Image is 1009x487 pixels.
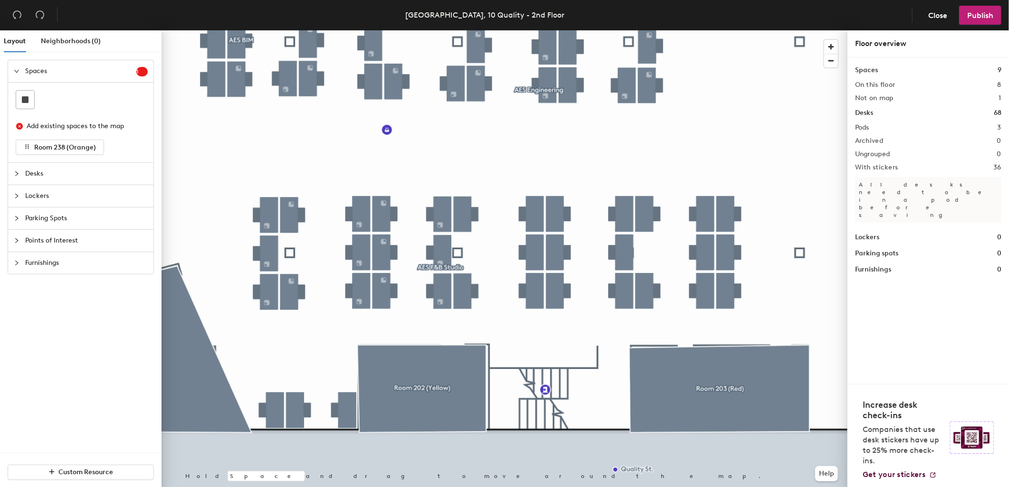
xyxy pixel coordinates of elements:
[997,150,1001,158] h2: 0
[14,215,19,221] span: collapsed
[967,11,993,20] span: Publish
[855,137,883,145] h2: Archived
[8,465,154,480] button: Custom Resource
[994,108,1001,118] h1: 68
[30,6,49,25] button: Redo (⌘ + ⇧ + Z)
[14,260,19,266] span: collapsed
[25,207,148,229] span: Parking Spots
[997,248,1001,259] h1: 0
[997,232,1001,243] h1: 0
[855,65,878,75] h1: Spaces
[855,177,1001,223] p: All desks need to be in a pod before saving
[998,124,1001,131] h2: 3
[855,124,869,131] h2: Pods
[855,150,890,158] h2: Ungrouped
[14,68,19,74] span: expanded
[863,400,944,421] h4: Increase desk check-ins
[16,140,104,155] button: Room 238 (Orange)
[863,424,944,466] p: Companies that use desk stickers have up to 25% more check-ins.
[855,248,898,259] h1: Parking spots
[998,65,1001,75] h1: 9
[855,232,879,243] h1: Lockers
[41,37,101,45] span: Neighborhoods (0)
[855,164,898,171] h2: With stickers
[25,230,148,252] span: Points of Interest
[16,123,23,130] span: close-circle
[997,137,1001,145] h2: 0
[815,466,838,481] button: Help
[14,171,19,177] span: collapsed
[855,94,894,102] h2: Not on map
[920,6,955,25] button: Close
[25,60,136,82] span: Spaces
[855,264,891,275] h1: Furnishings
[8,6,27,25] button: Undo (⌘ + Z)
[855,108,873,118] h1: Desks
[4,37,26,45] span: Layout
[34,143,96,151] span: Room 238 (Orange)
[25,185,148,207] span: Lockers
[59,468,114,476] span: Custom Resource
[863,470,937,479] a: Get your stickers
[863,470,925,479] span: Get your stickers
[928,11,947,20] span: Close
[855,38,1001,49] div: Floor overview
[855,81,895,89] h2: On this floor
[14,238,19,243] span: collapsed
[136,68,148,75] span: 1
[993,164,1001,171] h2: 36
[25,163,148,185] span: Desks
[405,9,564,21] div: [GEOGRAPHIC_DATA], 10 Quality - 2nd Floor
[959,6,1001,25] button: Publish
[25,252,148,274] span: Furnishings
[999,94,1001,102] h2: 1
[136,67,148,76] sup: 1
[27,121,140,131] div: Add existing spaces to the map
[997,264,1001,275] h1: 0
[950,421,994,454] img: Sticker logo
[998,81,1001,89] h2: 8
[14,193,19,199] span: collapsed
